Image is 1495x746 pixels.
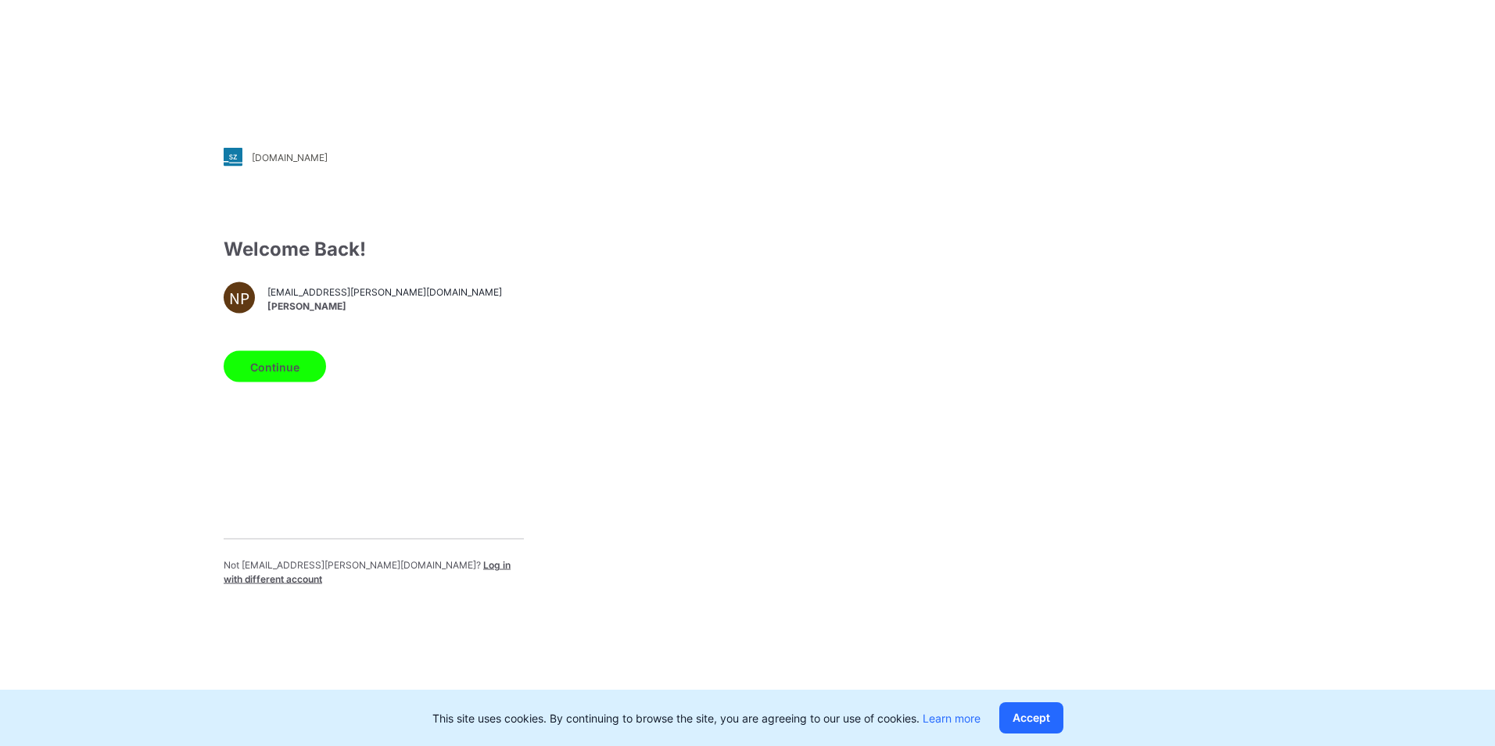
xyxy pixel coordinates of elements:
[1260,39,1456,67] img: browzwear-logo.e42bd6dac1945053ebaf764b6aa21510.svg
[224,351,326,382] button: Continue
[224,148,242,167] img: stylezone-logo.562084cfcfab977791bfbf7441f1a819.svg
[267,285,502,299] span: [EMAIL_ADDRESS][PERSON_NAME][DOMAIN_NAME]
[224,282,255,314] div: NP
[224,235,524,264] div: Welcome Back!
[252,151,328,163] div: [DOMAIN_NAME]
[923,712,981,725] a: Learn more
[224,558,524,586] p: Not [EMAIL_ADDRESS][PERSON_NAME][DOMAIN_NAME] ?
[432,710,981,726] p: This site uses cookies. By continuing to browse the site, you are agreeing to our use of cookies.
[999,702,1063,733] button: Accept
[224,148,524,167] a: [DOMAIN_NAME]
[267,299,502,313] span: [PERSON_NAME]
